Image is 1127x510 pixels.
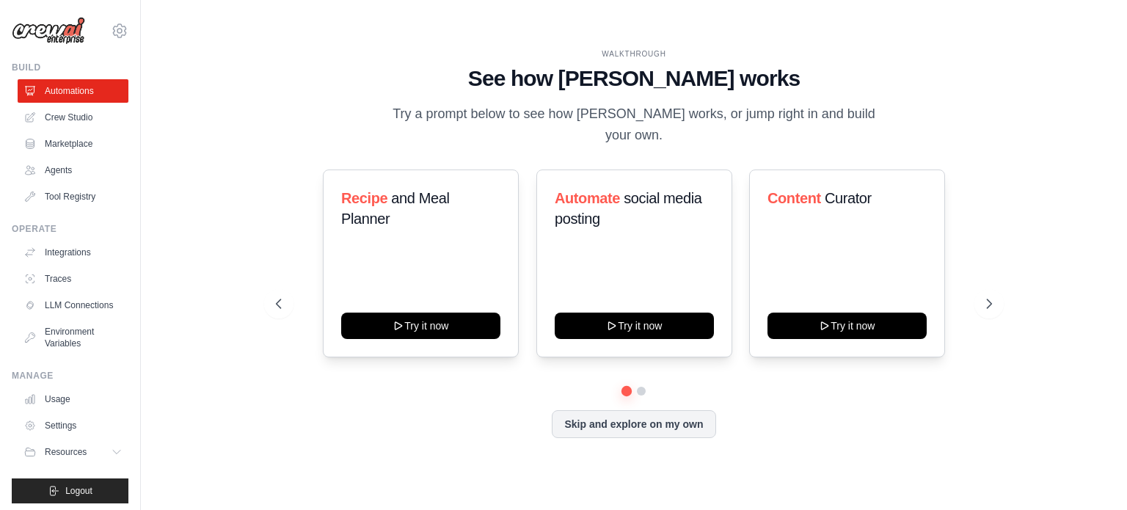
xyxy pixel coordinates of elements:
[12,17,85,45] img: Logo
[18,320,128,355] a: Environment Variables
[18,267,128,291] a: Traces
[18,106,128,129] a: Crew Studio
[555,190,702,227] span: social media posting
[65,485,92,497] span: Logout
[825,190,872,206] span: Curator
[767,190,821,206] span: Content
[12,62,128,73] div: Build
[341,190,387,206] span: Recipe
[12,370,128,382] div: Manage
[552,410,715,438] button: Skip and explore on my own
[555,313,714,339] button: Try it now
[18,414,128,437] a: Settings
[276,65,992,92] h1: See how [PERSON_NAME] works
[18,159,128,182] a: Agents
[45,446,87,458] span: Resources
[18,241,128,264] a: Integrations
[555,190,620,206] span: Automate
[12,478,128,503] button: Logout
[18,440,128,464] button: Resources
[18,132,128,156] a: Marketplace
[18,79,128,103] a: Automations
[341,190,449,227] span: and Meal Planner
[18,185,128,208] a: Tool Registry
[387,103,880,147] p: Try a prompt below to see how [PERSON_NAME] works, or jump right in and build your own.
[18,294,128,317] a: LLM Connections
[276,48,992,59] div: WALKTHROUGH
[18,387,128,411] a: Usage
[12,223,128,235] div: Operate
[341,313,500,339] button: Try it now
[767,313,927,339] button: Try it now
